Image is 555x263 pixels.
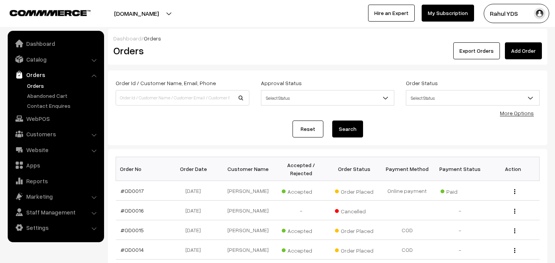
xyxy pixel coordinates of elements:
a: More Options [500,110,534,116]
span: Select Status [261,90,395,106]
a: Contact Enquires [25,102,101,110]
a: #OD0015 [121,227,144,233]
td: [DATE] [169,181,222,201]
img: Menu [514,228,515,233]
a: Catalog [10,52,101,66]
span: Select Status [261,91,394,105]
th: Order Date [169,157,222,181]
a: Marketing [10,189,101,203]
span: Orders [144,35,161,42]
td: - [434,240,486,260]
span: Accepted [282,186,320,196]
span: Select Status [406,91,539,105]
span: Select Status [406,90,540,106]
a: Reset [293,121,323,137]
td: - [434,201,486,220]
img: Menu [514,209,515,214]
img: user [534,8,545,19]
td: COD [380,240,433,260]
th: Action [486,157,539,181]
td: [PERSON_NAME] [222,181,274,201]
td: COD [380,220,433,240]
td: [DATE] [169,240,222,260]
td: [PERSON_NAME] [222,240,274,260]
a: Apps [10,158,101,172]
a: Add Order [505,42,542,59]
a: Staff Management [10,205,101,219]
a: Website [10,143,101,157]
td: [DATE] [169,220,222,240]
a: COMMMERCE [10,8,77,17]
input: Order Id / Customer Name / Customer Email / Customer Phone [116,90,249,106]
th: Payment Method [380,157,433,181]
span: Paid [441,186,479,196]
div: / [113,34,542,42]
label: Approval Status [261,79,302,87]
a: #OD0014 [121,246,144,253]
a: Customers [10,127,101,141]
button: [DOMAIN_NAME] [87,4,186,23]
span: Order Placed [335,245,373,255]
th: Customer Name [222,157,274,181]
th: Payment Status [434,157,486,181]
td: [PERSON_NAME] [222,201,274,220]
th: Order Status [328,157,380,181]
span: Accepted [282,225,320,235]
a: Orders [25,82,101,90]
a: Orders [10,68,101,82]
label: Order Status [406,79,438,87]
button: Export Orders [453,42,500,59]
a: Settings [10,221,101,235]
img: Menu [514,248,515,253]
a: Dashboard [113,35,141,42]
a: Abandoned Cart [25,92,101,100]
td: - [275,201,328,220]
a: #OD0017 [121,188,144,194]
td: [DATE] [169,201,222,220]
td: [PERSON_NAME] [222,220,274,240]
td: - [434,220,486,240]
td: Online payment [380,181,433,201]
img: Menu [514,189,515,194]
span: Order Placed [335,225,373,235]
button: Rahul YDS [484,4,549,23]
a: Reports [10,174,101,188]
th: Order No [116,157,169,181]
a: My Subscription [422,5,474,22]
img: COMMMERCE [10,10,91,16]
label: Order Id / Customer Name, Email, Phone [116,79,216,87]
th: Accepted / Rejected [275,157,328,181]
h2: Orders [113,45,249,57]
span: Order Placed [335,186,373,196]
button: Search [332,121,363,137]
span: Cancelled [335,205,373,215]
span: Accepted [282,245,320,255]
a: Dashboard [10,37,101,50]
a: #OD0016 [121,207,144,214]
a: WebPOS [10,112,101,126]
a: Hire an Expert [368,5,415,22]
